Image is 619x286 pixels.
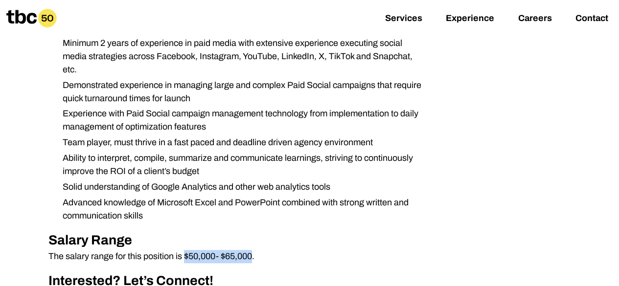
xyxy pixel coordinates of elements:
a: Services [385,13,422,25]
li: Minimum 2 years of experience in paid media with extensive experience executing social media stra... [55,37,424,76]
li: Solid understanding of Google Analytics and other web analytics tools [55,180,424,194]
p: The salary range for this position is $50,000- $65,000. [48,250,424,263]
li: Team player, must thrive in a fast paced and deadline driven agency environment [55,136,424,149]
li: Demonstrated experience in managing large and complex Paid Social campaigns that require quick tu... [55,79,424,105]
a: Contact [575,13,608,25]
a: Experience [446,13,494,25]
li: Ability to interpret, compile, summarize and communicate learnings, striving to continuously impr... [55,152,424,178]
li: Advanced knowledge of Microsoft Excel and PowerPoint combined with strong written and communicati... [55,196,424,222]
h2: Salary Range [48,230,424,250]
a: Careers [518,13,551,25]
li: Experience with Paid Social campaign management technology from implementation to daily managemen... [55,107,424,133]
